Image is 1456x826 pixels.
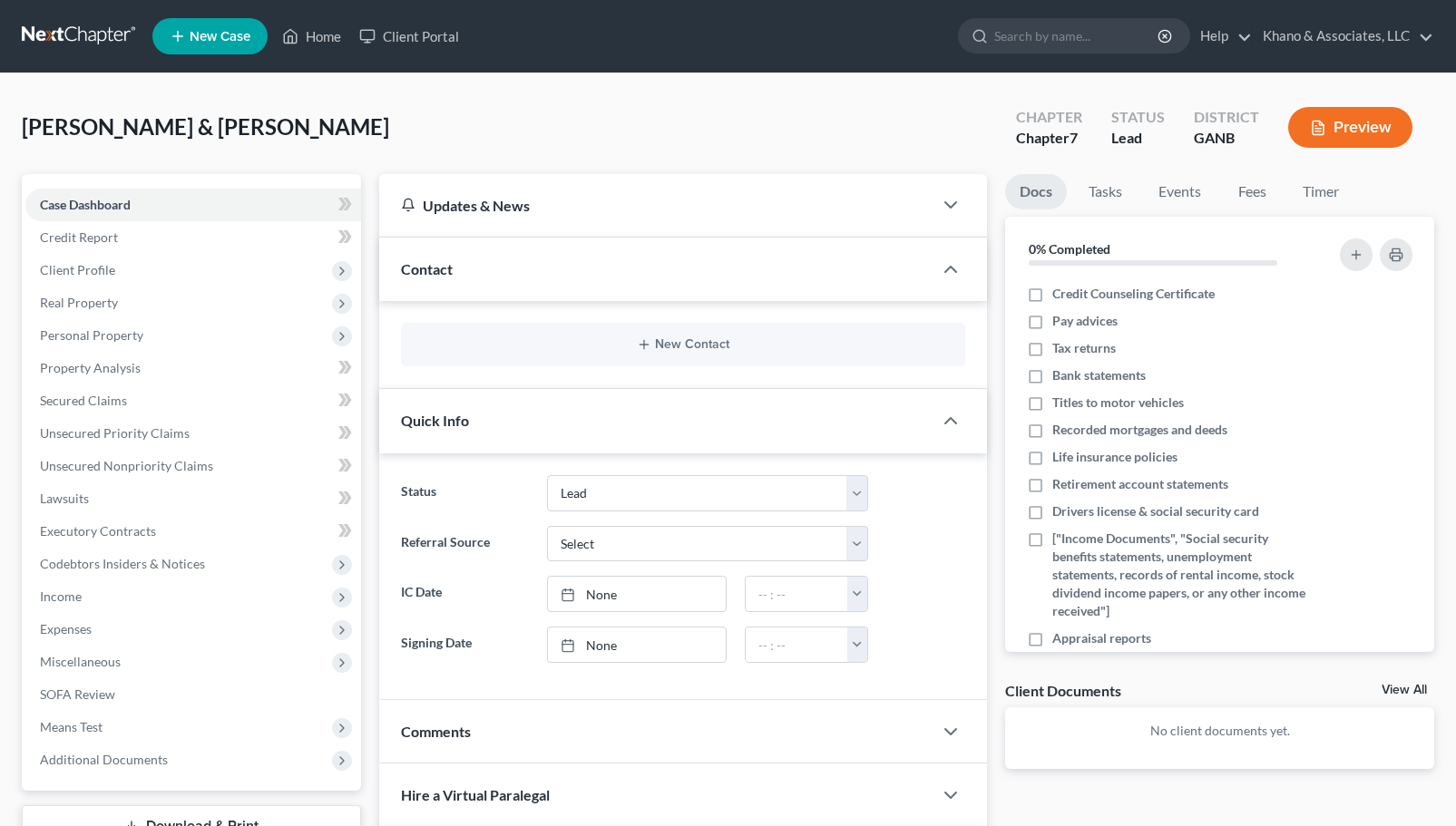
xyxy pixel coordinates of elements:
a: Unsecured Nonpriority Claims [25,450,361,482]
span: Lawsuits [40,491,89,506]
a: Docs [1005,174,1067,209]
a: View All [1382,684,1427,696]
span: Real Property [40,295,118,310]
input: -- : -- [746,627,848,662]
a: Fees [1223,174,1281,209]
span: Unsecured Nonpriority Claims [40,458,213,473]
span: Means Test [40,719,103,734]
div: Lead [1111,128,1165,149]
a: Credit Report [25,221,361,254]
span: Credit Counseling Certificate [1052,285,1215,303]
span: Recorded mortgages and deeds [1052,421,1227,439]
span: Drivers license & social security card [1052,502,1259,520]
a: Executory Contracts [25,515,361,548]
span: Hire a Virtual Paralegal [401,786,550,803]
span: Retirement account statements [1052,475,1228,493]
span: Life insurance policies [1052,448,1178,466]
a: Unsecured Priority Claims [25,417,361,450]
span: Tax returns [1052,339,1116,357]
span: Expenses [40,621,92,637]
a: Client Portal [350,20,468,53]
input: -- : -- [746,577,848,611]
label: Signing Date [392,627,537,663]
span: Secured Claims [40,393,127,408]
label: IC Date [392,576,537,612]
label: Status [392,475,537,511]
span: Property Analysis [40,360,141,375]
span: Executory Contracts [40,523,156,539]
div: GANB [1194,128,1259,149]
button: Preview [1288,107,1412,148]
span: ["Income Documents", "Social security benefits statements, unemployment statements, records of re... [1052,530,1312,620]
span: New Case [190,30,250,44]
span: SOFA Review [40,686,115,702]
span: Unsecured Priority Claims [40,425,190,441]
a: Khano & Associates, LLC [1254,20,1433,53]
a: None [548,577,726,611]
span: Case Dashboard [40,197,131,212]
a: Secured Claims [25,384,361,417]
a: Tasks [1074,174,1137,209]
a: SOFA Review [25,678,361,711]
span: Additional Documents [40,752,168,767]
span: Titles to motor vehicles [1052,394,1184,412]
a: Property Analysis [25,352,361,384]
a: Lawsuits [25,482,361,515]
span: [PERSON_NAME] & [PERSON_NAME] [22,113,389,140]
div: Chapter [1016,107,1082,128]
a: Timer [1288,174,1353,209]
a: Home [273,20,350,53]
span: Personal Property [40,327,143,343]
span: Credit Report [40,229,118,245]
span: Miscellaneous [40,654,121,669]
div: Updates & News [401,196,911,215]
span: Pay advices [1052,312,1118,330]
span: Contact [401,260,453,277]
span: Quick Info [401,412,469,429]
strong: 0% Completed [1029,241,1110,257]
a: Case Dashboard [25,189,361,221]
input: Search by name... [994,19,1160,53]
div: Client Documents [1005,681,1121,700]
a: None [548,627,726,662]
span: Appraisal reports [1052,629,1151,647]
span: Income [40,588,82,604]
p: No client documents yet. [1020,722,1420,740]
div: Chapter [1016,128,1082,149]
button: New Contact [415,337,951,352]
span: Client Profile [40,262,115,277]
span: Comments [401,723,471,740]
a: Events [1144,174,1216,209]
div: District [1194,107,1259,128]
span: Codebtors Insiders & Notices [40,556,205,571]
span: 7 [1070,129,1078,146]
a: Help [1191,20,1252,53]
label: Referral Source [392,526,537,562]
span: Bank statements [1052,366,1146,384]
div: Status [1111,107,1165,128]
